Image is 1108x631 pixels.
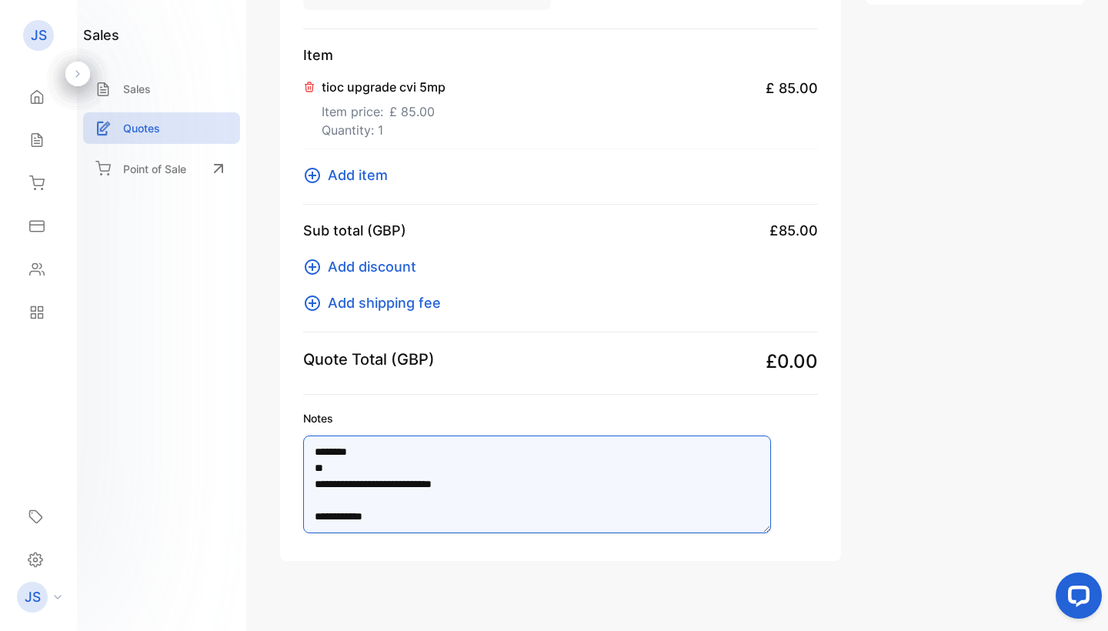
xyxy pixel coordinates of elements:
[328,292,441,313] span: Add shipping fee
[83,152,240,185] a: Point of Sale
[328,256,416,277] span: Add discount
[303,45,818,65] p: Item
[83,112,240,144] a: Quotes
[322,121,446,139] p: Quantity: 1
[1043,566,1108,631] iframe: LiveChat chat widget
[303,410,818,426] label: Notes
[303,165,397,185] button: Add item
[322,96,446,121] p: Item price:
[303,292,450,313] button: Add shipping fee
[31,25,47,45] p: JS
[766,78,818,98] span: £ 85.00
[123,161,186,177] p: Point of Sale
[83,73,240,105] a: Sales
[389,102,435,121] span: £ 85.00
[322,78,446,96] p: tioc upgrade cvi 5mp
[328,165,388,185] span: Add item
[303,220,406,241] p: Sub total (GBP)
[25,587,41,607] p: JS
[123,81,151,97] p: Sales
[123,120,160,136] p: Quotes
[83,25,119,45] h1: sales
[769,220,818,241] span: £85.00
[303,256,426,277] button: Add discount
[766,348,818,376] span: £0.00
[303,348,435,371] p: Quote Total (GBP)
